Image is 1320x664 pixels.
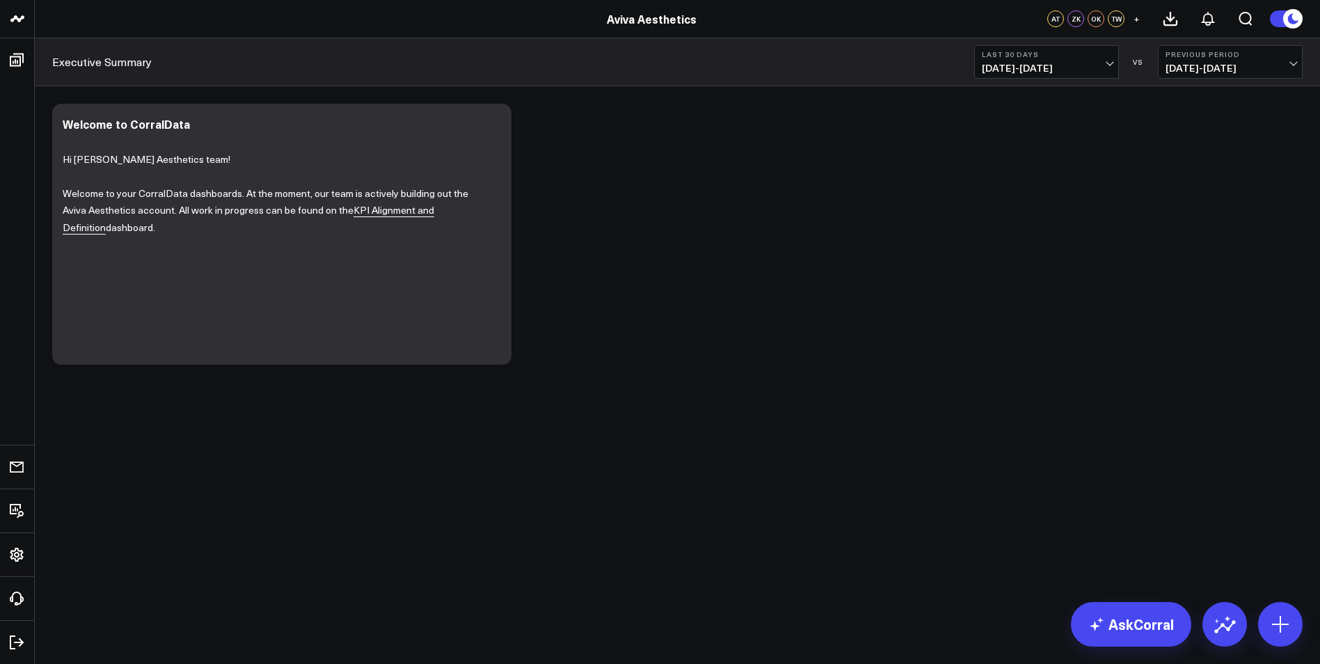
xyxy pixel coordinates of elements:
[63,185,491,237] p: Welcome to your CorralData dashboards. At the moment, our team is actively building out the Aviva...
[1128,10,1145,27] button: +
[63,116,190,132] div: Welcome to CorralData
[1047,10,1064,27] div: AT
[974,45,1119,79] button: Last 30 Days[DATE]-[DATE]
[1158,45,1303,79] button: Previous Period[DATE]-[DATE]
[982,63,1111,74] span: [DATE] - [DATE]
[1108,10,1124,27] div: TW
[63,151,491,168] p: Hi [PERSON_NAME] Aesthetics team!
[63,203,434,235] a: KPI Alignment and Definition
[1166,63,1295,74] span: [DATE] - [DATE]
[1071,602,1191,647] a: AskCorral
[1166,50,1295,58] b: Previous Period
[1126,58,1151,66] div: VS
[1067,10,1084,27] div: ZK
[1088,10,1104,27] div: OK
[982,50,1111,58] b: Last 30 Days
[1134,14,1140,24] span: +
[607,11,697,26] a: Aviva Aesthetics
[52,54,152,70] a: Executive Summary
